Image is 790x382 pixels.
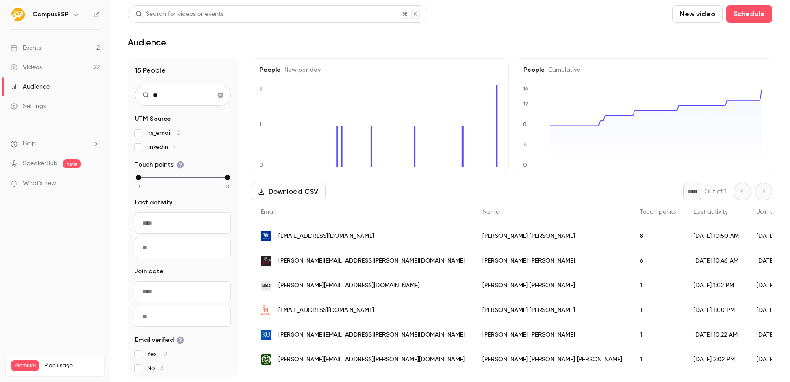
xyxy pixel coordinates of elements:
text: 2 [260,85,263,92]
div: Videos [11,63,42,72]
div: Search for videos or events [135,10,223,19]
span: [PERSON_NAME][EMAIL_ADDRESS][PERSON_NAME][DOMAIN_NAME] [278,355,465,364]
span: [PERSON_NAME][EMAIL_ADDRESS][PERSON_NAME][DOMAIN_NAME] [278,256,465,266]
div: 1 [631,347,685,372]
text: 16 [523,85,528,92]
div: [PERSON_NAME] [PERSON_NAME] [474,323,631,347]
span: Help [23,139,36,148]
div: [PERSON_NAME] [PERSON_NAME] [474,273,631,298]
div: [DATE] 10:50 AM [685,224,748,248]
button: Download CSV [252,183,326,200]
span: Name [482,209,499,215]
span: Join date [757,209,784,215]
div: 1 [631,323,685,347]
button: New video [672,5,723,23]
div: Audience [11,82,50,91]
span: Yes [147,350,167,359]
img: thegtmfirm.com [261,280,271,291]
h1: Audience [128,37,166,48]
div: [DATE] 10:22 AM [685,323,748,347]
button: Schedule [726,5,772,23]
img: shsu.edu [261,305,271,315]
span: Last activity [135,198,172,207]
span: Join date [135,267,163,276]
div: Settings [11,102,46,111]
text: 1 [259,121,261,127]
span: 1 [174,144,176,150]
li: help-dropdown-opener [11,139,100,148]
span: [PERSON_NAME][EMAIL_ADDRESS][PERSON_NAME][DOMAIN_NAME] [278,330,465,340]
div: max [225,175,230,180]
div: [DATE] 2:02 PM [685,347,748,372]
h1: 15 People [135,65,231,76]
span: Touch points [640,209,676,215]
text: 0 [259,162,263,168]
span: 2 [177,130,180,136]
span: [EMAIL_ADDRESS][DOMAIN_NAME] [278,306,374,315]
button: Clear search [213,88,227,102]
span: [EMAIL_ADDRESS][DOMAIN_NAME] [278,232,374,241]
iframe: Noticeable Trigger [89,180,100,188]
span: hs_email [147,129,180,137]
div: 1 [631,298,685,323]
span: new [63,159,81,168]
div: 1 [631,273,685,298]
img: colostate.edu [261,354,271,365]
div: 6 [631,248,685,273]
p: Out of 1 [705,187,727,196]
h6: CampusESP [33,10,69,19]
span: What's new [23,179,56,188]
span: Last activity [694,209,728,215]
div: min [136,175,141,180]
div: [PERSON_NAME] [PERSON_NAME] [474,298,631,323]
span: 12 [162,351,167,357]
div: [DATE] 1:02 PM [685,273,748,298]
div: Events [11,44,41,52]
div: [DATE] 1:00 PM [685,298,748,323]
span: Email [261,209,276,215]
span: 8 [226,182,229,190]
div: 8 [631,224,685,248]
span: Touch points [135,160,184,169]
img: csueastbay.edu [261,256,271,266]
div: [PERSON_NAME] [PERSON_NAME] [474,224,631,248]
text: 8 [523,121,527,127]
span: 3 [160,365,163,371]
h5: People [260,66,501,74]
img: ku.edu [261,330,271,340]
text: 12 [523,100,528,107]
img: uky.edu [261,231,271,241]
span: 0 [137,182,140,190]
a: SpeakerHub [23,159,58,168]
span: No [147,364,163,373]
span: linkedin [147,143,176,152]
span: Cumulative [545,67,580,73]
span: Premium [11,360,39,371]
span: Email verified [135,336,184,345]
div: [PERSON_NAME] [PERSON_NAME] [474,248,631,273]
text: 4 [523,141,527,148]
div: [PERSON_NAME] [PERSON_NAME] [PERSON_NAME] [474,347,631,372]
span: UTM Source [135,115,171,123]
h5: People [523,66,765,74]
span: New per day [281,67,321,73]
text: 0 [523,162,527,168]
span: [PERSON_NAME][EMAIL_ADDRESS][DOMAIN_NAME] [278,281,419,290]
img: CampusESP [11,7,25,22]
div: [DATE] 10:46 AM [685,248,748,273]
span: Plan usage [45,362,99,369]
